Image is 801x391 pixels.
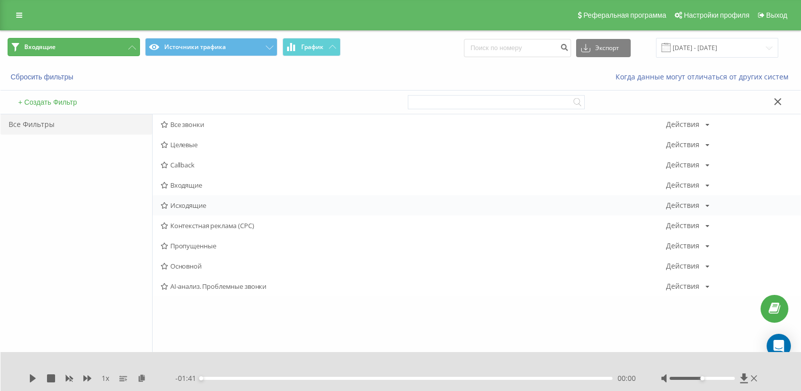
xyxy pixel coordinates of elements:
[666,222,699,229] div: Действия
[161,202,666,209] span: Исходящие
[616,72,793,81] a: Когда данные могут отличаться от других систем
[161,283,666,290] span: AI-анализ. Проблемные звонки
[161,121,666,128] span: Все звонки
[8,72,78,81] button: Сбросить фильтры
[771,97,785,108] button: Закрыть
[175,373,201,383] span: - 01:41
[576,39,631,57] button: Экспорт
[684,11,749,19] span: Настройки профиля
[666,202,699,209] div: Действия
[766,11,787,19] span: Выход
[161,161,666,168] span: Callback
[161,141,666,148] span: Целевые
[24,43,56,51] span: Входящие
[666,141,699,148] div: Действия
[102,373,109,383] span: 1 x
[161,182,666,189] span: Входящие
[666,161,699,168] div: Действия
[8,38,140,56] button: Входящие
[618,373,636,383] span: 00:00
[767,334,791,358] div: Open Intercom Messenger
[199,376,203,380] div: Accessibility label
[464,39,571,57] input: Поиск по номеру
[700,376,704,380] div: Accessibility label
[666,283,699,290] div: Действия
[301,44,323,51] span: График
[1,114,152,135] div: Все Фильтры
[666,182,699,189] div: Действия
[8,346,793,379] p: Сводная статистика звонков по заданным фильтрам за выбранный период
[161,242,666,249] span: Пропущенные
[666,121,699,128] div: Действия
[145,38,277,56] button: Источники трафика
[161,222,666,229] span: Контекстная реклама (CPC)
[161,263,666,270] span: Основной
[666,263,699,270] div: Действия
[282,38,341,56] button: График
[666,242,699,249] div: Действия
[15,98,80,107] button: + Создать Фильтр
[583,11,666,19] span: Реферальная программа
